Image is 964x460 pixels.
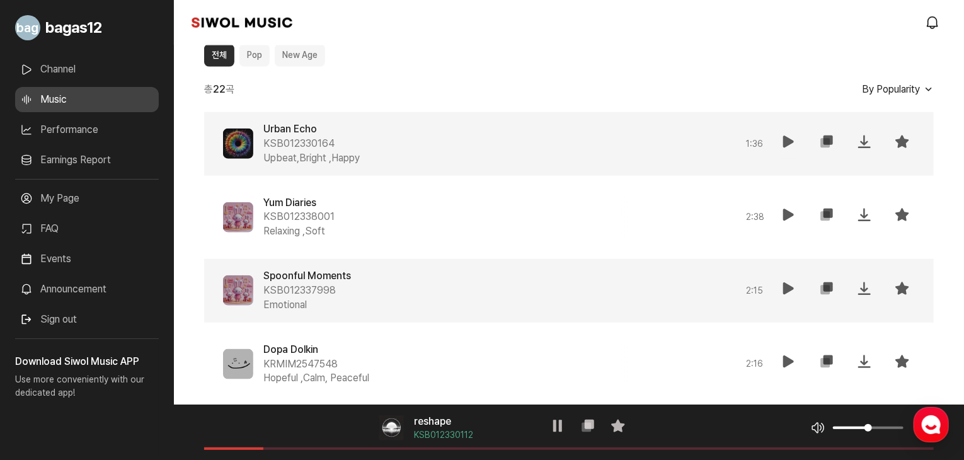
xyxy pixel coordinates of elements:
[263,197,316,209] span: Yum Diaries
[15,186,159,211] a: My Page
[414,429,473,442] span: KSB012330112
[263,137,335,151] span: KSB012330164
[263,343,318,355] span: Dopa Dolkin
[45,16,102,39] span: bagas12
[204,447,263,450] span: 음악 재생 위치 조절
[105,375,142,385] span: Messages
[746,137,763,151] span: 1 : 36
[263,371,369,386] span: Hopeful , Calm, Peaceful
[15,246,159,272] a: Events
[263,151,360,166] span: Upbeat,Bright , Happy
[83,355,163,387] a: Messages
[263,357,338,372] span: KRMIM2547548
[15,57,159,82] a: Channel
[15,216,159,241] a: FAQ
[746,284,763,297] span: 2 : 15
[15,354,159,369] h3: Download Siwol Music APP
[379,415,404,440] img: Amime Station thumbnail
[263,210,335,224] span: KSB012338001
[862,83,920,95] span: By Popularity
[15,117,159,142] a: Performance
[15,307,82,332] button: Sign out
[15,369,159,410] p: Use more conveniently with our dedicated app!
[921,10,946,35] a: modal.notifications
[263,270,351,282] span: Spoonful Moments
[746,357,763,371] span: 2 : 16
[263,298,307,313] span: Emotional
[213,83,226,95] b: 22
[746,210,764,224] span: 2 : 38
[263,123,317,135] span: Urban Echo
[32,374,54,384] span: Home
[186,374,217,384] span: Settings
[852,84,934,95] button: By Popularity
[204,82,234,97] span: 총 곡
[833,427,868,429] span: 볼륨 조절
[4,355,83,387] a: Home
[263,284,336,298] span: KSB012337998
[239,44,270,67] button: Pop
[15,87,159,112] a: Music
[414,415,473,429] strong: reshape
[163,355,242,387] a: Settings
[15,147,159,173] a: Earnings Report
[204,44,234,67] button: 전체
[263,224,325,239] span: Relaxing , Soft
[15,10,159,45] a: Go to My Profile
[15,277,159,302] a: Announcement
[275,44,325,67] button: New Age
